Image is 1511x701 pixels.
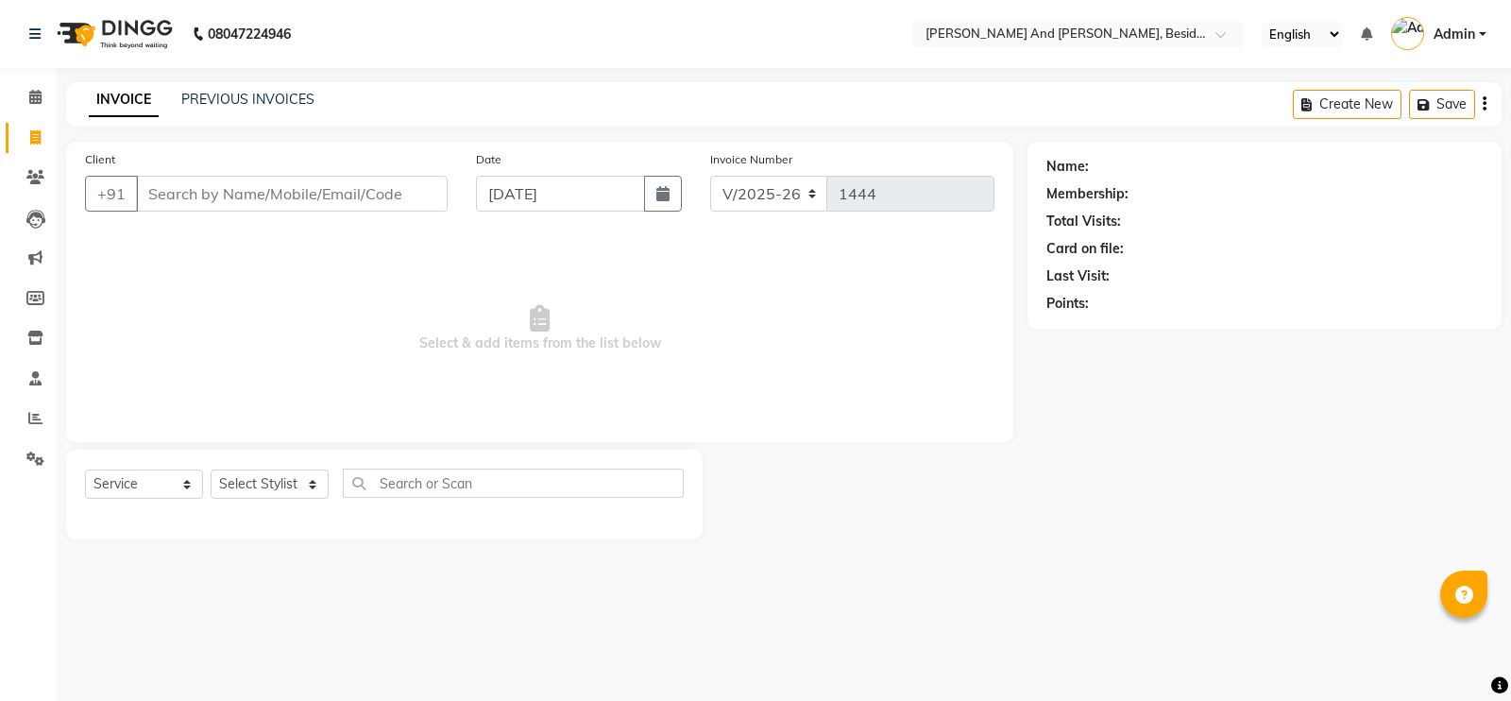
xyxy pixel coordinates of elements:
input: Search or Scan [343,469,684,498]
label: Invoice Number [710,151,792,168]
a: PREVIOUS INVOICES [181,91,314,108]
div: Name: [1046,157,1089,177]
label: Date [476,151,501,168]
button: +91 [85,176,138,212]
img: Admin [1391,17,1424,50]
label: Client [85,151,115,168]
img: logo [48,8,178,60]
span: Admin [1434,25,1475,44]
div: Membership: [1046,184,1129,204]
div: Total Visits: [1046,212,1121,231]
span: Select & add items from the list below [85,234,994,423]
div: Last Visit: [1046,266,1110,286]
input: Search by Name/Mobile/Email/Code [136,176,448,212]
button: Create New [1293,90,1401,119]
a: INVOICE [89,83,159,117]
b: 08047224946 [208,8,291,60]
div: Points: [1046,294,1089,314]
iframe: chat widget [1432,625,1492,682]
button: Save [1409,90,1475,119]
div: Card on file: [1046,239,1124,259]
